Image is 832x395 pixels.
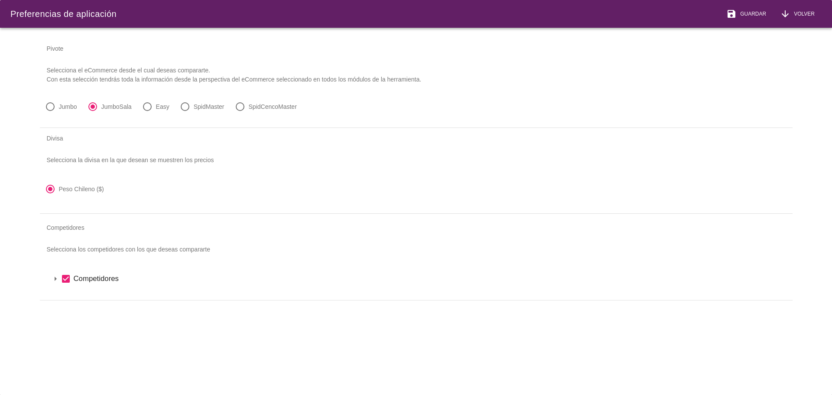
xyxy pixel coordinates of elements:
[40,59,793,91] p: Selecciona el eCommerce desde el cual deseas compararte. Con esta selección tendrás toda la infor...
[249,102,297,111] label: SpidCencoMaster
[156,102,169,111] label: Easy
[40,38,793,59] div: Pivote
[59,102,77,111] label: Jumbo
[74,273,782,284] label: Competidores
[194,102,224,111] label: SpidMaster
[50,274,61,284] i: arrow_drop_down
[10,7,117,20] div: Preferencias de aplicación
[59,185,104,193] label: Peso Chileno ($)
[40,149,793,172] p: Selecciona la divisa en la que desean se muestren los precios
[101,102,132,111] label: JumboSala
[40,217,793,238] div: Competidores
[40,128,793,149] div: Divisa
[737,10,766,18] span: Guardar
[780,9,790,19] i: arrow_downward
[40,238,793,261] p: Selecciona los competidores con los que deseas compararte
[61,274,71,284] i: check_box
[726,9,737,19] i: save
[790,10,815,18] span: Volver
